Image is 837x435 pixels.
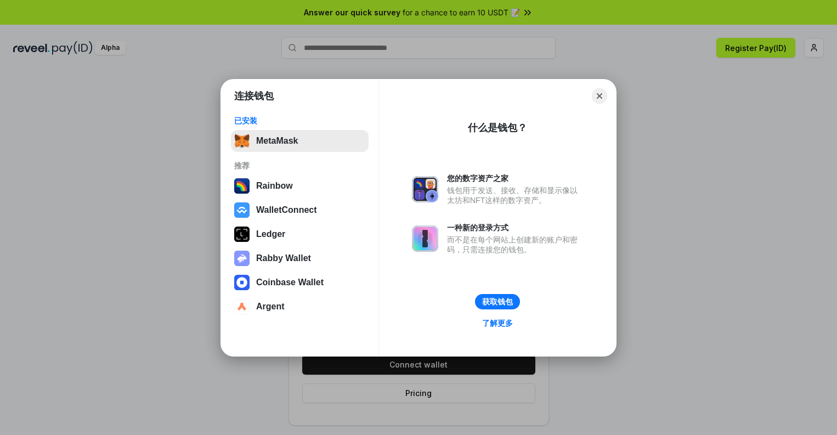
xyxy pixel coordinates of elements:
div: WalletConnect [256,205,317,215]
button: Close [592,88,607,104]
img: svg+xml,%3Csvg%20width%3D%2228%22%20height%3D%2228%22%20viewBox%3D%220%200%2028%2028%22%20fill%3D... [234,202,250,218]
button: Rabby Wallet [231,247,369,269]
button: Coinbase Wallet [231,272,369,293]
div: 什么是钱包？ [468,121,527,134]
a: 了解更多 [476,316,519,330]
img: svg+xml,%3Csvg%20width%3D%22120%22%20height%3D%22120%22%20viewBox%3D%220%200%20120%20120%22%20fil... [234,178,250,194]
div: 获取钱包 [482,297,513,307]
img: svg+xml,%3Csvg%20xmlns%3D%22http%3A%2F%2Fwww.w3.org%2F2000%2Fsvg%22%20width%3D%2228%22%20height%3... [234,227,250,242]
h1: 连接钱包 [234,89,274,103]
button: Rainbow [231,175,369,197]
img: svg+xml,%3Csvg%20xmlns%3D%22http%3A%2F%2Fwww.w3.org%2F2000%2Fsvg%22%20fill%3D%22none%22%20viewBox... [234,251,250,266]
div: 了解更多 [482,318,513,328]
div: 钱包用于发送、接收、存储和显示像以太坊和NFT这样的数字资产。 [447,185,583,205]
div: Ledger [256,229,285,239]
div: Rabby Wallet [256,253,311,263]
div: Rainbow [256,181,293,191]
button: 获取钱包 [475,294,520,309]
img: svg+xml,%3Csvg%20width%3D%2228%22%20height%3D%2228%22%20viewBox%3D%220%200%2028%2028%22%20fill%3D... [234,275,250,290]
img: svg+xml,%3Csvg%20xmlns%3D%22http%3A%2F%2Fwww.w3.org%2F2000%2Fsvg%22%20fill%3D%22none%22%20viewBox... [412,176,438,202]
button: Argent [231,296,369,318]
div: 一种新的登录方式 [447,223,583,233]
div: 而不是在每个网站上创建新的账户和密码，只需连接您的钱包。 [447,235,583,255]
div: 推荐 [234,161,365,171]
img: svg+xml,%3Csvg%20fill%3D%22none%22%20height%3D%2233%22%20viewBox%3D%220%200%2035%2033%22%20width%... [234,133,250,149]
button: Ledger [231,223,369,245]
div: MetaMask [256,136,298,146]
button: MetaMask [231,130,369,152]
div: Coinbase Wallet [256,278,324,287]
img: svg+xml,%3Csvg%20width%3D%2228%22%20height%3D%2228%22%20viewBox%3D%220%200%2028%2028%22%20fill%3D... [234,299,250,314]
div: 已安装 [234,116,365,126]
div: Argent [256,302,285,312]
img: svg+xml,%3Csvg%20xmlns%3D%22http%3A%2F%2Fwww.w3.org%2F2000%2Fsvg%22%20fill%3D%22none%22%20viewBox... [412,225,438,252]
button: WalletConnect [231,199,369,221]
div: 您的数字资产之家 [447,173,583,183]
